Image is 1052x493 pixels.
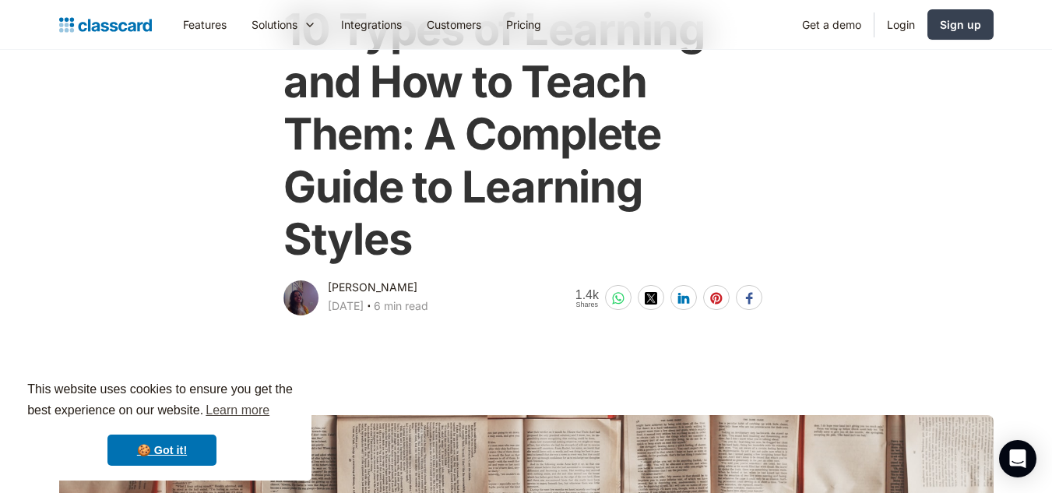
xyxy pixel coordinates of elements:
a: Get a demo [790,7,874,42]
img: twitter-white sharing button [645,292,657,305]
div: [DATE] [328,297,364,315]
img: whatsapp-white sharing button [612,292,625,305]
img: facebook-white sharing button [743,292,755,305]
img: pinterest-white sharing button [710,292,723,305]
div: Solutions [252,16,297,33]
a: Customers [414,7,494,42]
a: dismiss cookie message [107,435,216,466]
a: Pricing [494,7,554,42]
a: Login [874,7,927,42]
div: 6 min read [374,297,428,315]
div: ‧ [364,297,374,319]
img: linkedin-white sharing button [677,292,690,305]
span: 1.4k [575,288,599,301]
a: Sign up [927,9,994,40]
h1: 10 Types of Learning and How to Teach Them: A Complete Guide to Learning Styles [283,4,769,266]
div: Sign up [940,16,981,33]
a: Features [171,7,239,42]
div: Open Intercom Messenger [999,440,1036,477]
div: [PERSON_NAME] [328,278,417,297]
div: cookieconsent [12,365,311,481]
div: Solutions [239,7,329,42]
a: learn more about cookies [203,399,272,422]
span: This website uses cookies to ensure you get the best experience on our website. [27,380,297,422]
span: Shares [575,301,599,308]
a: Integrations [329,7,414,42]
a: home [59,14,152,36]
